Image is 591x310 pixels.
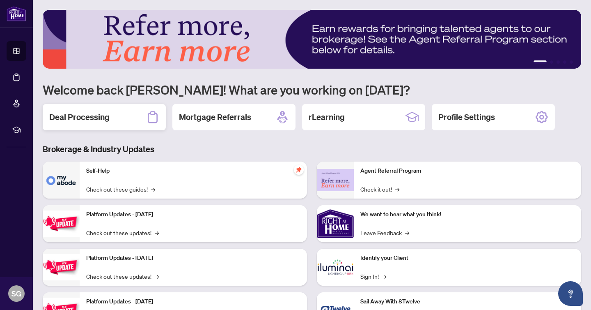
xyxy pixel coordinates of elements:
h2: Mortgage Referrals [179,111,251,123]
button: 4 [563,60,566,64]
img: Platform Updates - July 8, 2025 [43,254,80,280]
span: → [405,228,409,237]
span: → [382,272,386,281]
button: 1 [534,60,547,64]
img: Platform Updates - July 21, 2025 [43,211,80,236]
button: 2 [550,60,553,64]
a: Check it out!→ [360,185,399,194]
h2: Deal Processing [49,111,110,123]
span: → [155,272,159,281]
button: Open asap [558,281,583,306]
img: logo [7,6,26,21]
h2: rLearning [309,111,345,123]
a: Leave Feedback→ [360,228,409,237]
p: Platform Updates - [DATE] [86,210,300,219]
button: 5 [570,60,573,64]
span: → [151,185,155,194]
span: SG [11,288,21,299]
p: Platform Updates - [DATE] [86,254,300,263]
a: Sign In!→ [360,272,386,281]
p: Sail Away With 8Twelve [360,297,575,306]
button: 3 [557,60,560,64]
p: Identify your Client [360,254,575,263]
span: → [155,228,159,237]
img: Agent Referral Program [317,169,354,192]
p: Agent Referral Program [360,167,575,176]
span: → [395,185,399,194]
img: Self-Help [43,162,80,199]
p: Platform Updates - [DATE] [86,297,300,306]
img: Slide 0 [43,10,581,69]
a: Check out these updates!→ [86,228,159,237]
h2: Profile Settings [438,111,495,123]
a: Check out these updates!→ [86,272,159,281]
a: Check out these guides!→ [86,185,155,194]
h1: Welcome back [PERSON_NAME]! What are you working on [DATE]? [43,82,581,97]
h3: Brokerage & Industry Updates [43,143,581,155]
span: pushpin [294,165,304,175]
img: We want to hear what you think! [317,205,354,242]
p: We want to hear what you think! [360,210,575,219]
p: Self-Help [86,167,300,176]
img: Identify your Client [317,249,354,286]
